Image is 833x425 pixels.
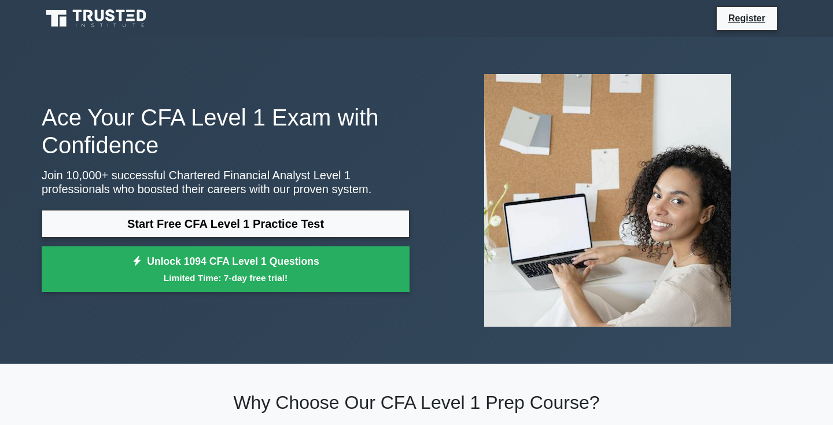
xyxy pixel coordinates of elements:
[42,168,410,196] p: Join 10,000+ successful Chartered Financial Analyst Level 1 professionals who boosted their caree...
[56,271,395,284] small: Limited Time: 7-day free trial!
[42,210,410,238] a: Start Free CFA Level 1 Practice Test
[42,246,410,293] a: Unlock 1094 CFA Level 1 QuestionsLimited Time: 7-day free trial!
[42,391,791,413] h2: Why Choose Our CFA Level 1 Prep Course?
[42,104,410,159] h1: Ace Your CFA Level 1 Exam with Confidence
[721,11,772,25] a: Register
